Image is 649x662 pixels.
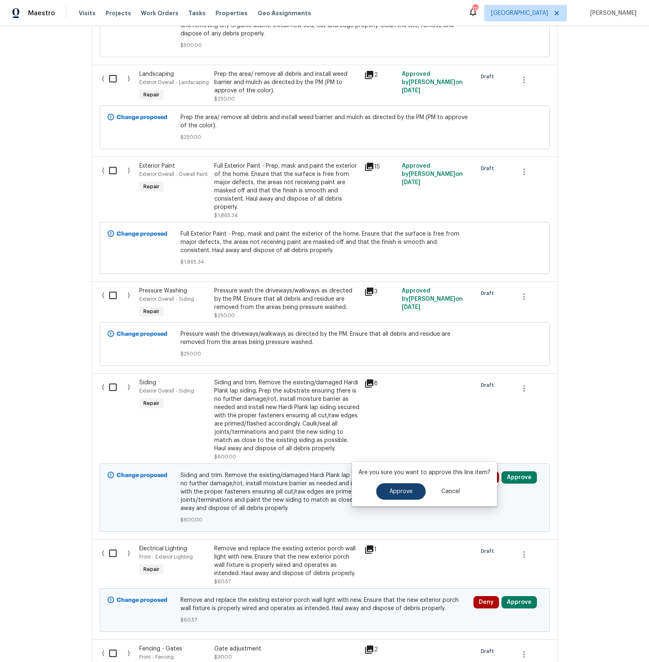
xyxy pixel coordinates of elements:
[180,616,469,624] span: $60.57
[473,596,499,608] button: Deny
[139,655,174,660] span: Front - Fencing
[491,9,548,17] span: [GEOGRAPHIC_DATA]
[501,596,537,608] button: Approve
[139,297,194,302] span: Exterior Overall - Siding
[139,380,156,386] span: Siding
[180,113,469,130] span: Prep the area/ remove all debris and install weed barrier and mulch as directed by the PM (PM to ...
[364,645,397,655] div: 2
[214,70,359,95] div: Prep the area/ remove all debris and install weed barrier and mulch as directed by the PM (PM to ...
[100,159,137,222] div: ( )
[140,182,163,191] span: Repair
[481,73,497,81] span: Draft
[117,231,167,237] b: Change proposed
[100,68,137,105] div: ( )
[481,289,497,297] span: Draft
[139,546,187,552] span: Electrical Lighting
[587,9,637,17] span: [PERSON_NAME]
[139,172,208,177] span: Exterior Overall - Overall Paint
[428,483,473,500] button: Cancel
[358,468,490,477] p: Are you sure you want to approve this line item?
[214,287,359,311] div: Pressure wash the driveways/walkways as directed by the PM. Ensure that all debris and residue ar...
[216,9,248,17] span: Properties
[214,213,238,218] span: $1,865.34
[139,80,209,85] span: Exterior Overall - Landscaping
[79,9,96,17] span: Visits
[481,647,497,655] span: Draft
[214,379,359,453] div: Siding and trim. Remove the existing/damaged Hardi Plank lap siding. Prep the substrate ensuring ...
[402,304,420,310] span: [DATE]
[258,9,311,17] span: Geo Assignments
[100,542,137,588] div: ( )
[139,388,194,393] span: Exterior Overall - Siding
[364,162,397,172] div: 15
[180,516,469,524] span: $600.00
[481,547,497,555] span: Draft
[376,483,426,500] button: Approve
[364,545,397,554] div: 1
[180,350,469,358] span: $250.00
[188,10,206,16] span: Tasks
[100,376,137,463] div: ( )
[214,545,359,578] div: Remove and replace the existing exterior porch wall light with new. Ensure that the new exterior ...
[441,489,460,495] span: Cancel
[214,162,359,211] div: Full Exterior Paint - Prep, mask and paint the exterior of the home. Ensure that the surface is f...
[139,163,175,169] span: Exterior Paint
[481,164,497,173] span: Draft
[180,41,469,49] span: $500.00
[140,399,163,407] span: Repair
[402,180,420,185] span: [DATE]
[180,330,469,346] span: Pressure wash the driveways/walkways as directed by the PM. Ensure that all debris and residue ar...
[180,471,469,512] span: Siding and trim. Remove the existing/damaged Hardi Plank lap siding. Prep the substrate ensuring ...
[28,9,55,17] span: Maestro
[364,287,397,297] div: 3
[214,313,235,318] span: $250.00
[180,230,469,255] span: Full Exterior Paint - Prep, mask and paint the exterior of the home. Ensure that the surface is f...
[141,9,178,17] span: Work Orders
[117,331,167,337] b: Change proposed
[105,9,131,17] span: Projects
[139,646,182,652] span: Fencing - Gates
[402,88,420,94] span: [DATE]
[139,554,193,559] span: Front - Exterior Lighting
[180,596,469,613] span: Remove and replace the existing exterior porch wall light with new. Ensure that the new exterior ...
[180,133,469,141] span: $250.00
[402,288,463,310] span: Approved by [PERSON_NAME] on
[214,454,236,459] span: $600.00
[139,288,187,294] span: Pressure Washing
[481,381,497,389] span: Draft
[139,71,174,77] span: Landscaping
[117,597,167,603] b: Change proposed
[364,70,397,80] div: 2
[389,489,412,495] span: Approve
[214,655,232,660] span: $30.00
[140,307,163,316] span: Repair
[364,379,397,388] div: 8
[214,579,231,584] span: $60.57
[402,71,463,94] span: Approved by [PERSON_NAME] on
[472,5,478,13] div: 111
[180,258,469,266] span: $1,865.34
[117,115,167,120] b: Change proposed
[117,473,167,478] b: Change proposed
[402,163,463,185] span: Approved by [PERSON_NAME] on
[140,565,163,573] span: Repair
[100,284,137,322] div: ( )
[214,645,359,653] div: Gate adjustment
[140,91,163,99] span: Repair
[214,96,235,101] span: $250.00
[501,471,537,484] button: Approve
